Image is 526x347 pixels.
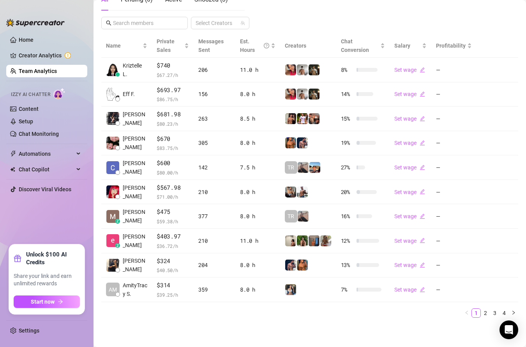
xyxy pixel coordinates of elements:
[394,164,425,171] a: Set wageedit
[157,256,189,266] span: $324
[420,262,425,268] span: edit
[123,90,135,98] span: Eff F.
[198,261,231,269] div: 204
[420,189,425,194] span: edit
[157,193,189,201] span: $ 71.00 /h
[394,286,425,293] a: Set wageedit
[157,291,189,299] span: $ 39.25 /h
[240,139,275,147] div: 8.0 h
[19,118,33,125] a: Setup
[500,309,508,317] a: 4
[198,163,231,172] div: 142
[394,43,410,49] span: Salary
[420,140,425,146] span: edit
[431,58,477,82] td: —
[198,212,231,221] div: 377
[462,308,471,318] li: Previous Page
[471,308,481,318] li: 1
[297,113,308,124] img: Hector
[123,232,147,249] span: [PERSON_NAME]
[240,237,275,245] div: 11.0 h
[431,131,477,156] td: —
[462,308,471,318] button: left
[157,169,189,176] span: $ 80.00 /h
[123,281,147,298] span: AmityTracy S.
[157,207,189,217] span: $475
[394,140,425,146] a: Set wageedit
[198,139,231,147] div: 305
[285,187,296,198] img: George
[285,64,296,75] img: Vanessa
[123,256,147,274] span: [PERSON_NAME]
[394,238,425,244] a: Set wageedit
[157,266,189,274] span: $ 40.50 /h
[509,308,518,318] button: right
[341,237,353,245] span: 12 %
[19,68,57,74] a: Team Analytics
[106,112,119,125] img: Arianna Aguilar
[198,114,231,123] div: 263
[491,309,499,317] a: 3
[298,211,309,222] img: LC
[431,253,477,278] td: —
[431,82,477,107] td: —
[431,180,477,205] td: —
[341,139,353,147] span: 19 %
[157,158,189,168] span: $600
[341,90,353,98] span: 14 %
[157,85,189,95] span: $693.97
[309,89,319,100] img: Tony
[341,285,353,294] span: 7 %
[19,37,34,43] a: Home
[297,260,308,270] img: JG
[285,284,296,295] img: Katy
[106,41,141,50] span: Name
[31,299,55,305] span: Start now
[500,320,518,339] div: Open Intercom Messenger
[297,187,308,198] img: JUSTIN
[490,308,500,318] li: 3
[394,91,425,97] a: Set wageedit
[240,37,269,54] div: Est. Hours
[198,237,231,245] div: 210
[240,66,275,74] div: 11.0 h
[19,131,59,137] a: Chat Monitoring
[297,137,308,148] img: Axel
[19,163,74,176] span: Chat Copilot
[157,95,189,103] span: $ 86.75 /h
[123,61,147,78] span: Kriztelle L.
[431,229,477,253] td: —
[157,281,189,290] span: $314
[285,235,296,246] img: Ralphy
[297,64,308,75] img: aussieboy_j
[19,49,81,62] a: Creator Analytics exclamation-circle
[420,214,425,219] span: edit
[240,90,275,98] div: 8.0 h
[157,242,189,250] span: $ 36.72 /h
[240,163,275,172] div: 7.5 h
[420,238,425,243] span: edit
[106,259,119,272] img: Sean Carino
[157,120,189,128] span: $ 80.23 /h
[101,34,152,58] th: Name
[240,212,275,221] div: 8.0 h
[464,310,469,315] span: left
[280,34,336,58] th: Creators
[157,134,189,144] span: $670
[481,308,490,318] li: 2
[288,163,294,172] span: TR
[6,19,65,27] img: logo-BBDzfeDw.svg
[198,188,231,196] div: 210
[394,262,425,268] a: Set wageedit
[240,188,275,196] div: 8.0 h
[394,213,425,219] a: Set wageedit
[115,219,120,224] div: z
[394,189,425,195] a: Set wageedit
[198,90,231,98] div: 156
[123,134,147,151] span: [PERSON_NAME]
[309,235,319,246] img: Wayne
[157,144,189,152] span: $ 83.75 /h
[309,162,320,173] img: Zach
[431,155,477,180] td: —
[26,251,80,266] strong: Unlock $100 AI Credits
